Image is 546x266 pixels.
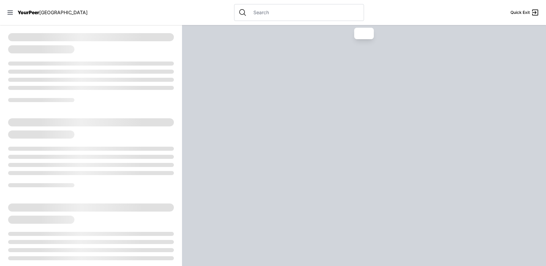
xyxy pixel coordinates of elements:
[510,10,530,15] span: Quick Exit
[510,8,539,17] a: Quick Exit
[249,9,360,16] input: Search
[18,10,88,15] a: YourPeer[GEOGRAPHIC_DATA]
[39,9,88,15] span: [GEOGRAPHIC_DATA]
[18,9,39,15] span: YourPeer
